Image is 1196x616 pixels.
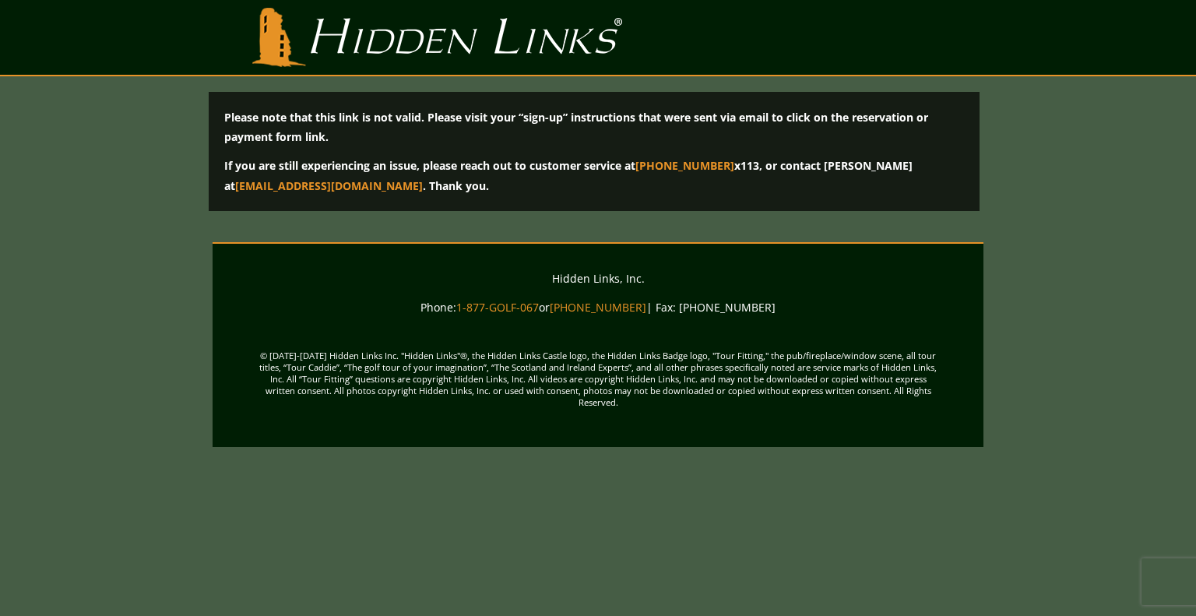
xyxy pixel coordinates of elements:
[216,326,980,431] span: © [DATE]-[DATE] Hidden Links Inc. "Hidden Links"®, the Hidden Links Castle logo, the Hidden Links...
[235,178,423,193] a: [EMAIL_ADDRESS][DOMAIN_NAME]
[216,297,980,317] p: Phone: or | Fax: [PHONE_NUMBER]
[550,300,646,315] a: [PHONE_NUMBER]
[224,110,928,144] strong: Please note that this link is not valid. Please visit your “sign-up” instructions that were sent ...
[635,158,734,173] a: [PHONE_NUMBER]
[216,269,980,288] p: Hidden Links, Inc.
[456,300,539,315] a: 1-877-GOLF-067
[224,158,913,192] strong: If you are still experiencing an issue, please reach out to customer service at x113, or contact ...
